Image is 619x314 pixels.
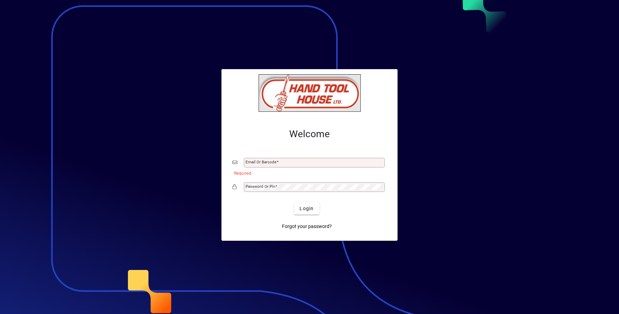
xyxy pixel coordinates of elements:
[246,160,276,164] mat-label: Email or Barcode
[279,220,335,232] a: Forgot your password?
[294,202,319,215] button: Login
[232,128,387,140] h2: Welcome
[234,169,381,176] mat-error: Required
[282,223,332,230] span: Forgot your password?
[300,205,314,212] span: Login
[246,184,275,189] mat-label: Password or Pin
